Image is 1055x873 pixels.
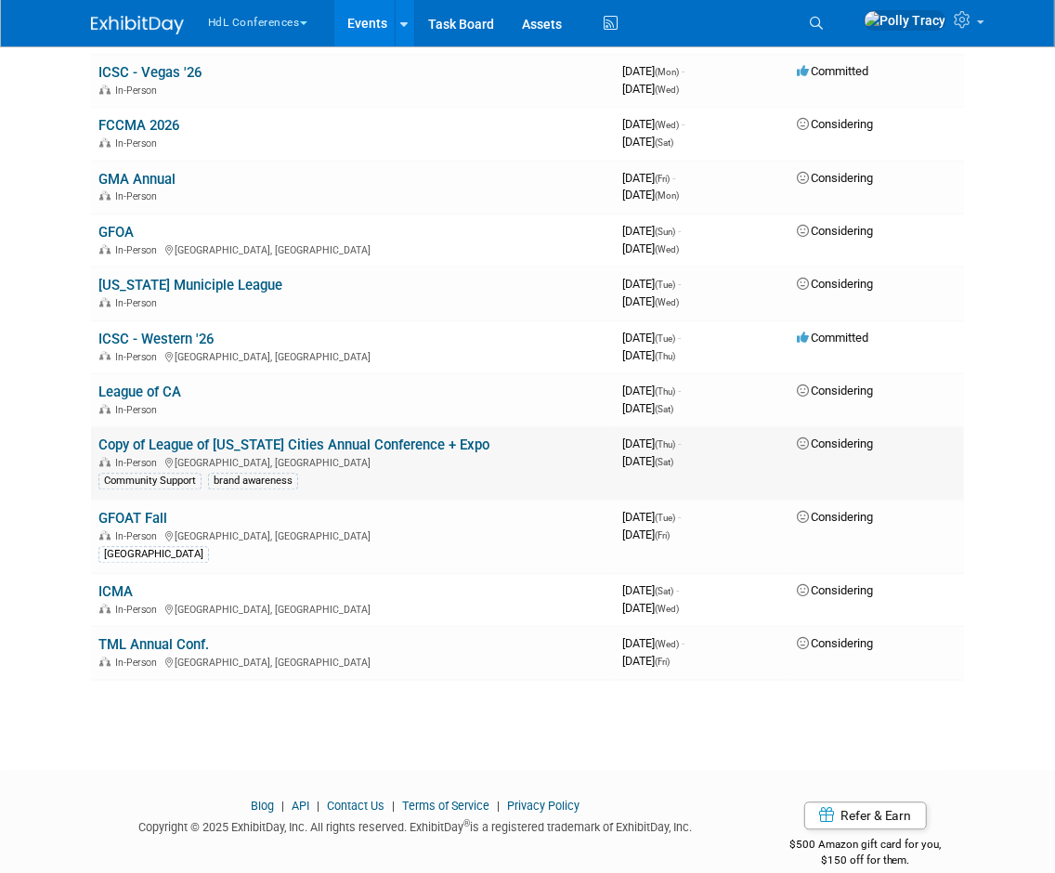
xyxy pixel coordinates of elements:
span: Considering [797,278,873,292]
a: Terms of Service [402,800,489,814]
span: (Tue) [655,334,675,345]
span: (Mon) [655,68,679,78]
span: - [672,172,675,186]
span: (Tue) [655,280,675,291]
span: [DATE] [622,189,679,202]
span: - [678,225,681,239]
span: (Wed) [655,298,679,308]
span: - [682,637,684,651]
span: [DATE] [622,437,681,451]
span: [DATE] [622,225,681,239]
span: [DATE] [622,118,684,132]
img: In-Person Event [99,658,111,667]
img: In-Person Event [99,531,111,541]
span: [DATE] [622,172,675,186]
span: (Tue) [655,514,675,524]
img: Polly Tracy [864,10,946,31]
span: [DATE] [622,242,679,256]
span: [DATE] [622,655,670,669]
span: Considering [797,225,873,239]
span: - [678,332,681,345]
span: | [312,800,324,814]
div: [GEOGRAPHIC_DATA], [GEOGRAPHIC_DATA] [98,602,607,617]
span: Committed [797,332,868,345]
span: In-Person [115,352,163,364]
span: In-Person [115,138,163,150]
span: - [682,65,684,79]
a: [US_STATE] Municiple League [98,278,282,294]
div: [GEOGRAPHIC_DATA] [98,547,209,564]
img: In-Person Event [99,85,111,95]
a: Copy of League of [US_STATE] Cities Annual Conference + Expo [98,437,489,454]
span: (Mon) [655,191,679,202]
div: Copyright © 2025 ExhibitDay, Inc. All rights reserved. ExhibitDay is a registered trademark of Ex... [91,815,739,837]
a: TML Annual Conf. [98,637,209,654]
span: In-Person [115,605,163,617]
span: In-Person [115,658,163,670]
a: GMA Annual [98,172,176,189]
a: GFOA [98,225,134,241]
img: In-Person Event [99,138,111,148]
span: (Thu) [655,352,675,362]
span: [DATE] [622,332,681,345]
span: (Fri) [655,531,670,541]
span: In-Person [115,531,163,543]
span: (Sat) [655,405,673,415]
span: (Wed) [655,121,679,131]
img: In-Person Event [99,458,111,467]
span: [DATE] [622,136,673,150]
span: In-Person [115,458,163,470]
span: Considering [797,172,873,186]
span: Considering [797,384,873,398]
div: [GEOGRAPHIC_DATA], [GEOGRAPHIC_DATA] [98,655,607,670]
a: Privacy Policy [507,800,580,814]
span: (Wed) [655,85,679,96]
img: In-Person Event [99,405,111,414]
span: | [492,800,504,814]
span: - [678,384,681,398]
span: (Sat) [655,458,673,468]
div: $500 Amazon gift card for you, [767,826,965,868]
span: In-Person [115,298,163,310]
span: Considering [797,118,873,132]
sup: ® [463,819,470,829]
span: [DATE] [622,511,681,525]
span: [DATE] [622,65,684,79]
span: (Thu) [655,440,675,450]
a: FCCMA 2026 [98,118,179,135]
span: [DATE] [622,278,681,292]
span: [DATE] [622,402,673,416]
span: [DATE] [622,384,681,398]
a: Refer & Earn [804,802,927,830]
span: (Sun) [655,228,675,238]
span: In-Person [115,405,163,417]
span: [DATE] [622,295,679,309]
a: League of CA [98,384,181,401]
a: API [292,800,309,814]
span: (Sat) [655,138,673,149]
span: [DATE] [622,584,679,598]
span: In-Person [115,191,163,203]
span: (Sat) [655,587,673,597]
img: In-Person Event [99,605,111,614]
img: In-Person Event [99,352,111,361]
div: [GEOGRAPHIC_DATA], [GEOGRAPHIC_DATA] [98,349,607,364]
div: [GEOGRAPHIC_DATA], [GEOGRAPHIC_DATA] [98,242,607,257]
span: (Wed) [655,245,679,255]
span: Considering [797,584,873,598]
div: $150 off for them. [767,853,965,869]
span: (Fri) [655,658,670,668]
span: [DATE] [622,349,675,363]
span: Committed [797,65,868,79]
a: Blog [251,800,274,814]
span: - [676,584,679,598]
span: Considering [797,637,873,651]
span: [DATE] [622,602,679,616]
span: In-Person [115,245,163,257]
div: brand awareness [208,474,298,490]
span: [DATE] [622,455,673,469]
span: Considering [797,511,873,525]
span: [DATE] [622,637,684,651]
img: In-Person Event [99,191,111,201]
span: [DATE] [622,83,679,97]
